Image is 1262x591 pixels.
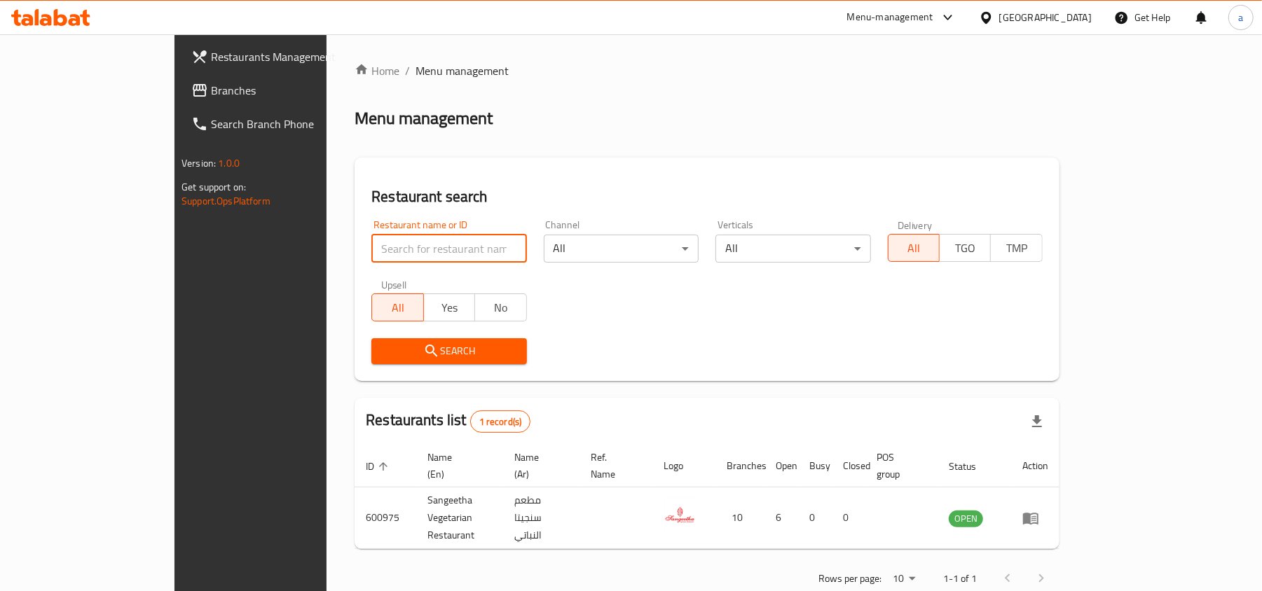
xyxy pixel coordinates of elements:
[416,62,509,79] span: Menu management
[715,445,764,487] th: Branches
[939,234,991,262] button: TGO
[180,40,385,74] a: Restaurants Management
[405,62,410,79] li: /
[371,186,1043,207] h2: Restaurant search
[355,445,1059,549] table: enhanced table
[544,235,699,263] div: All
[470,410,531,433] div: Total records count
[877,449,921,482] span: POS group
[371,338,526,364] button: Search
[381,279,407,289] label: Upsell
[503,487,579,549] td: مطعم سنجيتا النباتي
[416,487,503,549] td: Sangeetha Vegetarian Restaurant
[427,449,486,482] span: Name (En)
[378,298,418,318] span: All
[898,220,933,230] label: Delivery
[211,82,374,99] span: Branches
[355,62,1059,79] nav: breadcrumb
[1011,445,1059,487] th: Action
[949,510,983,527] span: OPEN
[383,342,515,360] span: Search
[652,445,715,487] th: Logo
[832,487,865,549] td: 0
[715,235,870,263] div: All
[371,235,526,263] input: Search for restaurant name or ID..
[1238,10,1243,25] span: a
[366,458,392,475] span: ID
[181,178,246,196] span: Get support on:
[999,10,1092,25] div: [GEOGRAPHIC_DATA]
[1022,510,1048,527] div: Menu
[847,9,933,26] div: Menu-management
[430,298,469,318] span: Yes
[832,445,865,487] th: Closed
[423,293,475,321] button: Yes
[181,192,270,210] a: Support.OpsPlatform
[211,116,374,132] span: Search Branch Phone
[943,570,977,587] p: 1-1 of 1
[887,569,921,590] div: Rows per page:
[888,234,940,262] button: All
[211,48,374,65] span: Restaurants Management
[949,510,983,527] div: OPEN
[715,487,764,549] td: 10
[945,238,985,258] span: TGO
[764,487,798,549] td: 6
[181,154,216,172] span: Version:
[355,107,493,130] h2: Menu management
[366,410,530,433] h2: Restaurants list
[180,74,385,107] a: Branches
[798,487,832,549] td: 0
[355,487,416,549] td: 600975
[990,234,1042,262] button: TMP
[798,445,832,487] th: Busy
[474,293,526,321] button: No
[514,449,563,482] span: Name (Ar)
[996,238,1036,258] span: TMP
[180,107,385,141] a: Search Branch Phone
[591,449,636,482] span: Ref. Name
[471,415,530,429] span: 1 record(s)
[218,154,240,172] span: 1.0.0
[481,298,521,318] span: No
[664,498,699,533] img: Sangeetha Vegetarian Restaurant
[818,570,882,587] p: Rows per page:
[764,445,798,487] th: Open
[949,458,994,475] span: Status
[371,293,423,321] button: All
[894,238,934,258] span: All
